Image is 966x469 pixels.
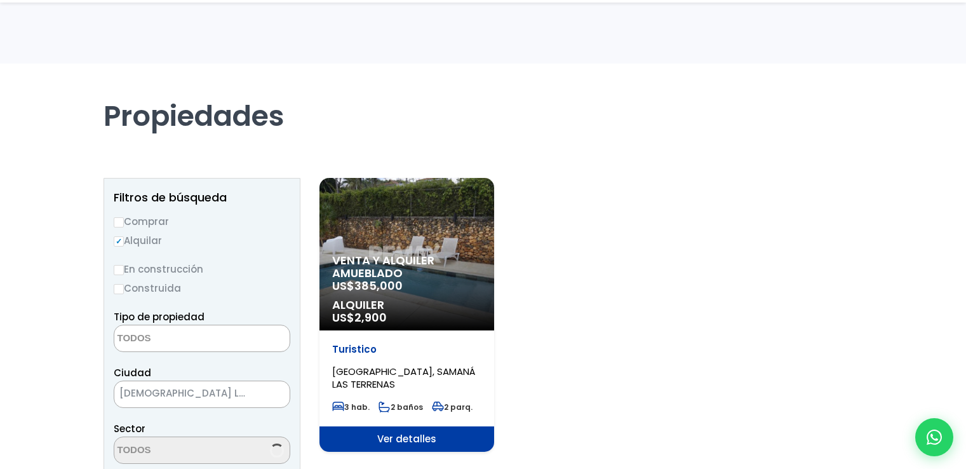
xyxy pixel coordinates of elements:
input: En construcción [114,265,124,275]
span: Alquiler [332,299,481,311]
span: [GEOGRAPHIC_DATA], SAMANÁ LAS TERRENAS [332,365,476,391]
span: 2 baños [379,402,423,412]
input: Alquilar [114,236,124,247]
h2: Filtros de búsqueda [114,191,290,204]
span: Tipo de propiedad [114,310,205,323]
p: Turistico [332,343,481,356]
h1: Propiedades [104,64,863,133]
span: 2,900 [354,309,387,325]
textarea: Search [114,325,238,353]
span: US$ [332,278,403,294]
span: 385,000 [354,278,403,294]
span: Venta y alquiler amueblado [332,254,481,280]
input: Comprar [114,217,124,228]
span: 3 hab. [332,402,370,412]
span: Sector [114,422,145,435]
label: Comprar [114,214,290,229]
span: Ver detalles [319,426,494,452]
span: Ciudad [114,366,151,379]
label: En construcción [114,261,290,277]
label: Alquilar [114,233,290,248]
span: SAMANÁ LAS TERRENAS [114,381,290,408]
input: Construida [114,284,124,294]
span: SAMANÁ LAS TERRENAS [114,384,258,402]
textarea: Search [114,437,238,465]
span: US$ [332,309,387,325]
span: × [271,389,277,400]
label: Construida [114,280,290,296]
button: Remove all items [258,384,277,405]
a: Venta y alquiler amueblado US$385,000 Alquiler US$2,900 Turistico [GEOGRAPHIC_DATA], SAMANÁ LAS T... [319,178,494,452]
span: 2 parq. [432,402,473,412]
